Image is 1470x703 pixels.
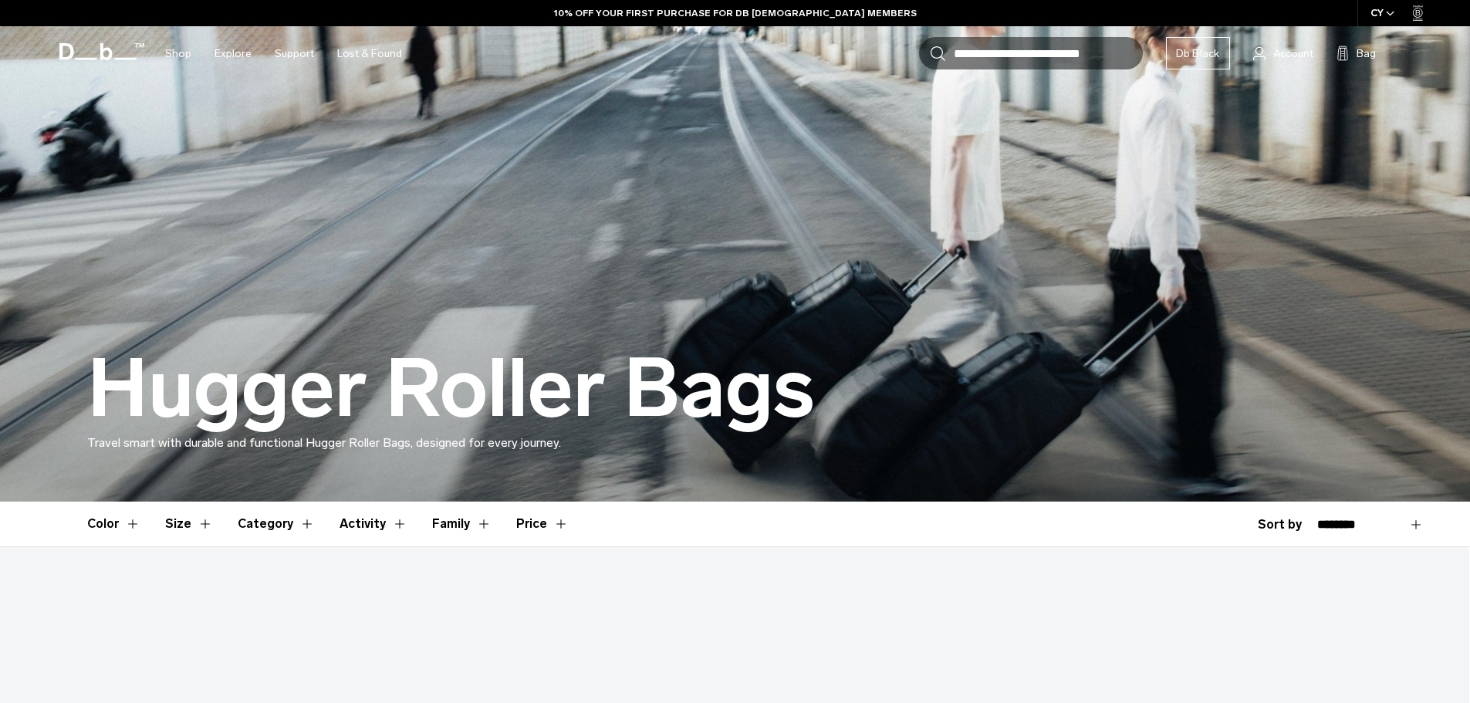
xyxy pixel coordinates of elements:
[275,26,314,81] a: Support
[87,344,815,434] h1: Hugger Roller Bags
[432,502,492,546] button: Toggle Filter
[337,26,402,81] a: Lost & Found
[554,6,917,20] a: 10% OFF YOUR FIRST PURCHASE FOR DB [DEMOGRAPHIC_DATA] MEMBERS
[87,435,561,450] span: Travel smart with durable and functional Hugger Roller Bags, designed for every journey.
[1166,37,1230,69] a: Db Black
[87,502,140,546] button: Toggle Filter
[1357,46,1376,62] span: Bag
[1337,44,1376,63] button: Bag
[1273,46,1313,62] span: Account
[340,502,407,546] button: Toggle Filter
[1253,44,1313,63] a: Account
[154,26,414,81] nav: Main Navigation
[165,26,191,81] a: Shop
[215,26,252,81] a: Explore
[165,502,213,546] button: Toggle Filter
[238,502,315,546] button: Toggle Filter
[516,502,569,546] button: Toggle Price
